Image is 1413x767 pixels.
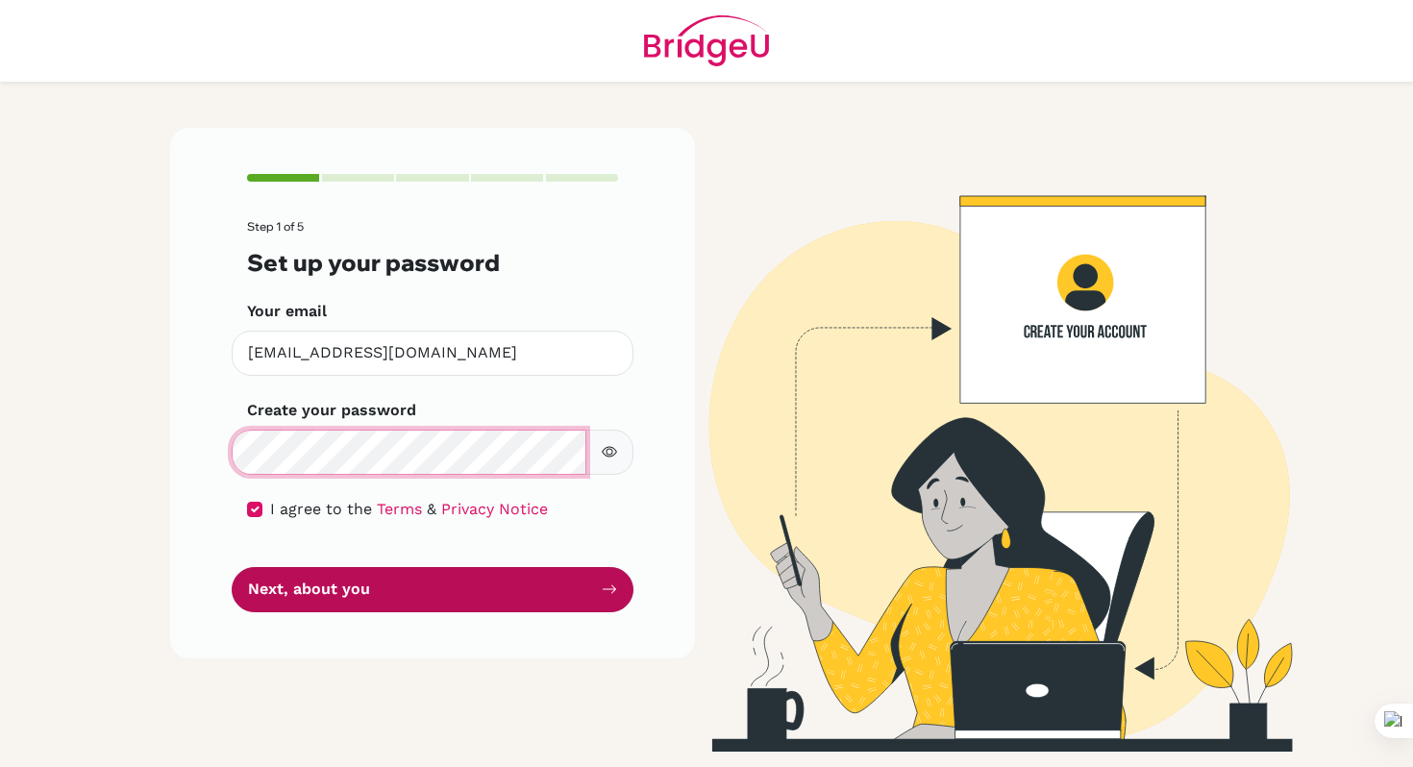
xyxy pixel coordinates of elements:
[232,567,633,612] button: Next, about you
[247,249,618,277] h3: Set up your password
[247,219,304,234] span: Step 1 of 5
[247,300,327,323] label: Your email
[441,500,548,518] a: Privacy Notice
[270,500,372,518] span: I agree to the
[377,500,422,518] a: Terms
[427,500,436,518] span: &
[232,331,633,376] input: Insert your email*
[247,399,416,422] label: Create your password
